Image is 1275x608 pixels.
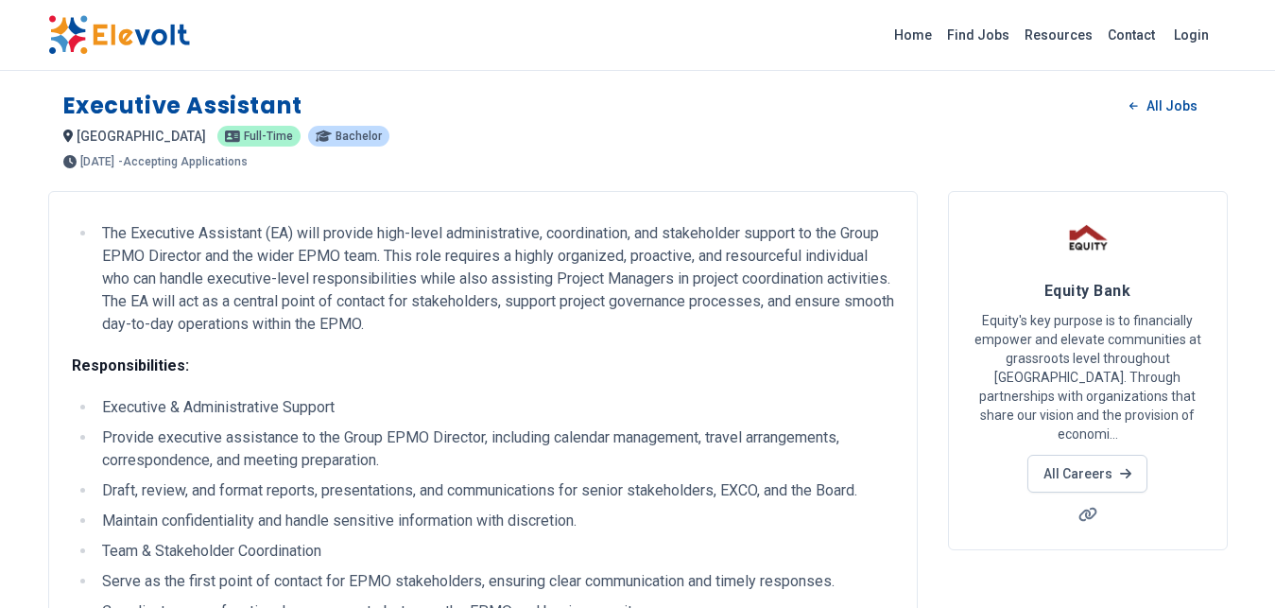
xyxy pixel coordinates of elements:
span: [GEOGRAPHIC_DATA] [77,129,206,144]
a: Contact [1100,20,1163,50]
a: Login [1163,16,1220,54]
span: Equity Bank [1044,282,1130,300]
li: Executive & Administrative Support [96,396,894,419]
strong: Responsibilities: [72,356,189,374]
a: Home [887,20,939,50]
li: Provide executive assistance to the Group EPMO Director, including calendar management, travel ar... [96,426,894,472]
span: Bachelor [336,130,382,142]
a: All Careers [1027,455,1147,493]
a: Find Jobs [939,20,1017,50]
li: Draft, review, and format reports, presentations, and communications for senior stakeholders, EXC... [96,479,894,502]
a: Resources [1017,20,1100,50]
li: Team & Stakeholder Coordination [96,540,894,563]
span: [DATE] [80,156,114,167]
p: - Accepting Applications [118,156,248,167]
img: Elevolt [48,15,190,55]
a: All Jobs [1114,92,1212,120]
p: Equity's key purpose is to financially empower and elevate communities at grassroots level throug... [972,311,1204,443]
h1: Executive Assistant [63,91,302,121]
li: Maintain confidentiality and handle sensitive information with discretion. [96,510,894,532]
li: The Executive Assistant (EA) will provide high-level administrative, coordination, and stakeholde... [96,222,894,336]
img: Equity Bank [1064,215,1111,262]
span: Full-time [244,130,293,142]
li: Serve as the first point of contact for EPMO stakeholders, ensuring clear communication and timel... [96,570,894,593]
